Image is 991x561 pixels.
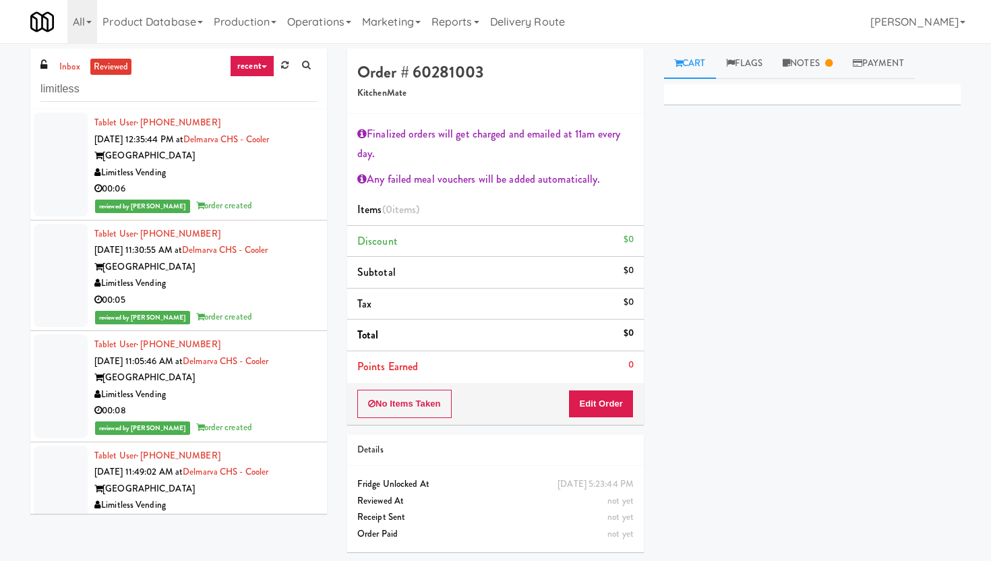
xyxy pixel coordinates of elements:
[183,465,268,478] a: Delmarva CHS - Cooler
[94,292,317,309] div: 00:05
[230,55,274,77] a: recent
[624,231,634,248] div: $0
[357,202,419,217] span: Items
[357,233,398,249] span: Discount
[136,338,220,351] span: · [PHONE_NUMBER]
[94,133,183,146] span: [DATE] 12:35:44 PM at
[357,390,452,418] button: No Items Taken
[56,59,84,76] a: inbox
[94,243,182,256] span: [DATE] 11:30:55 AM at
[40,77,317,102] input: Search vision orders
[196,310,252,323] span: order created
[94,338,220,351] a: Tablet User· [PHONE_NUMBER]
[357,493,634,510] div: Reviewed At
[94,355,183,367] span: [DATE] 11:05:46 AM at
[94,403,317,419] div: 00:08
[95,200,190,213] span: reviewed by [PERSON_NAME]
[90,59,132,76] a: reviewed
[94,116,220,129] a: Tablet User· [PHONE_NUMBER]
[196,421,252,434] span: order created
[94,165,317,181] div: Limitless Vending
[357,526,634,543] div: Order Paid
[30,442,327,554] li: Tablet User· [PHONE_NUMBER][DATE] 11:49:02 AM atDelmarva CHS - Cooler[GEOGRAPHIC_DATA]Limitless V...
[357,169,634,189] div: Any failed meal vouchers will be added automatically.
[94,181,317,198] div: 00:06
[136,116,220,129] span: · [PHONE_NUMBER]
[94,465,183,478] span: [DATE] 11:49:02 AM at
[357,88,634,98] h5: KitchenMate
[382,202,420,217] span: (0 )
[94,259,317,276] div: [GEOGRAPHIC_DATA]
[94,386,317,403] div: Limitless Vending
[357,359,418,374] span: Points Earned
[94,449,220,462] a: Tablet User· [PHONE_NUMBER]
[357,327,379,343] span: Total
[624,294,634,311] div: $0
[94,370,317,386] div: [GEOGRAPHIC_DATA]
[357,63,634,81] h4: Order # 60281003
[773,49,843,79] a: Notes
[94,227,220,240] a: Tablet User· [PHONE_NUMBER]
[664,49,716,79] a: Cart
[136,449,220,462] span: · [PHONE_NUMBER]
[30,10,54,34] img: Micromart
[357,442,634,459] div: Details
[30,220,327,332] li: Tablet User· [PHONE_NUMBER][DATE] 11:30:55 AM atDelmarva CHS - Cooler[GEOGRAPHIC_DATA]Limitless V...
[182,243,268,256] a: Delmarva CHS - Cooler
[607,527,634,540] span: not yet
[196,199,252,212] span: order created
[392,202,417,217] ng-pluralize: items
[624,262,634,279] div: $0
[357,476,634,493] div: Fridge Unlocked At
[357,264,396,280] span: Subtotal
[94,275,317,292] div: Limitless Vending
[30,109,327,220] li: Tablet User· [PHONE_NUMBER][DATE] 12:35:44 PM atDelmarva CHS - Cooler[GEOGRAPHIC_DATA]Limitless V...
[607,494,634,507] span: not yet
[95,421,190,435] span: reviewed by [PERSON_NAME]
[357,124,634,164] div: Finalized orders will get charged and emailed at 11am every day.
[94,481,317,498] div: [GEOGRAPHIC_DATA]
[628,357,634,374] div: 0
[30,331,327,442] li: Tablet User· [PHONE_NUMBER][DATE] 11:05:46 AM atDelmarva CHS - Cooler[GEOGRAPHIC_DATA]Limitless V...
[843,49,914,79] a: Payment
[568,390,634,418] button: Edit Order
[607,510,634,523] span: not yet
[94,497,317,514] div: Limitless Vending
[357,296,371,312] span: Tax
[136,227,220,240] span: · [PHONE_NUMBER]
[183,355,268,367] a: Delmarva CHS - Cooler
[716,49,773,79] a: Flags
[624,325,634,342] div: $0
[558,476,634,493] div: [DATE] 5:23:44 PM
[357,509,634,526] div: Receipt Sent
[94,148,317,165] div: [GEOGRAPHIC_DATA]
[95,311,190,324] span: reviewed by [PERSON_NAME]
[183,133,269,146] a: Delmarva CHS - Cooler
